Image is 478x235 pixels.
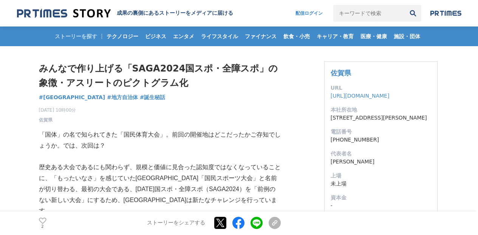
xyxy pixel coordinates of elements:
[39,129,281,151] p: 「国体」の名で知られてきた「国民体育大会」。前回の開催地はどこだったかご存知でしょうか。では、次回は？
[331,194,431,202] dt: 資本金
[331,69,351,77] a: 佐賀県
[17,8,233,19] a: 成果の裏側にあるストーリーをメディアに届ける 成果の裏側にあるストーリーをメディアに届ける
[314,26,357,46] a: キャリア・教育
[391,33,423,40] span: 施設・団体
[39,93,105,101] a: #[GEOGRAPHIC_DATA]
[198,33,241,40] span: ライフスタイル
[331,106,431,114] dt: 本社所在地
[331,114,431,122] dd: [STREET_ADDRESS][PERSON_NAME]
[357,26,390,46] a: 医療・健康
[140,93,166,101] a: #誕生秘話
[280,33,313,40] span: 飲食・小売
[104,33,141,40] span: テクノロジー
[331,93,390,99] a: [URL][DOMAIN_NAME]
[39,94,105,101] span: #[GEOGRAPHIC_DATA]
[117,10,233,17] h2: 成果の裏側にあるストーリーをメディアに届ける
[147,220,205,227] p: ストーリーをシェアする
[170,26,197,46] a: エンタメ
[39,107,76,114] span: [DATE] 10時00分
[331,158,431,166] dd: [PERSON_NAME]
[107,93,138,101] a: #地方自治体
[331,180,431,188] dd: 未上場
[142,33,169,40] span: ビジネス
[198,26,241,46] a: ライフスタイル
[405,5,421,22] button: 検索
[331,136,431,144] dd: [PHONE_NUMBER]
[288,5,330,22] a: 配信ログイン
[430,10,461,16] img: prtimes
[140,94,166,101] span: #誕生秘話
[391,26,423,46] a: 施設・団体
[314,33,357,40] span: キャリア・教育
[357,33,390,40] span: 医療・健康
[39,225,46,229] p: 2
[331,172,431,180] dt: 上場
[39,61,281,90] h1: みんなで作り上げる「SAGA2024国スポ・全障スポ」の象徴・アスリートのピクトグラム化
[104,26,141,46] a: テクノロジー
[331,84,431,92] dt: URL
[17,8,111,19] img: 成果の裏側にあるストーリーをメディアに届ける
[331,202,431,210] dd: -
[333,5,405,22] input: キーワードで検索
[39,162,281,216] p: 歴史ある大会であるにも関わらず、規模と価値に見合った認知度ではなくなっていることに、「もったいなさ」を感じていた[GEOGRAPHIC_DATA]「国民スポーツ大会」と名前が切り替わる、最初の大...
[142,26,169,46] a: ビジネス
[107,94,138,101] span: #地方自治体
[39,117,53,123] a: 佐賀県
[170,33,197,40] span: エンタメ
[331,150,431,158] dt: 代表者名
[280,26,313,46] a: 飲食・小売
[242,26,280,46] a: ファイナンス
[242,33,280,40] span: ファイナンス
[331,128,431,136] dt: 電話番号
